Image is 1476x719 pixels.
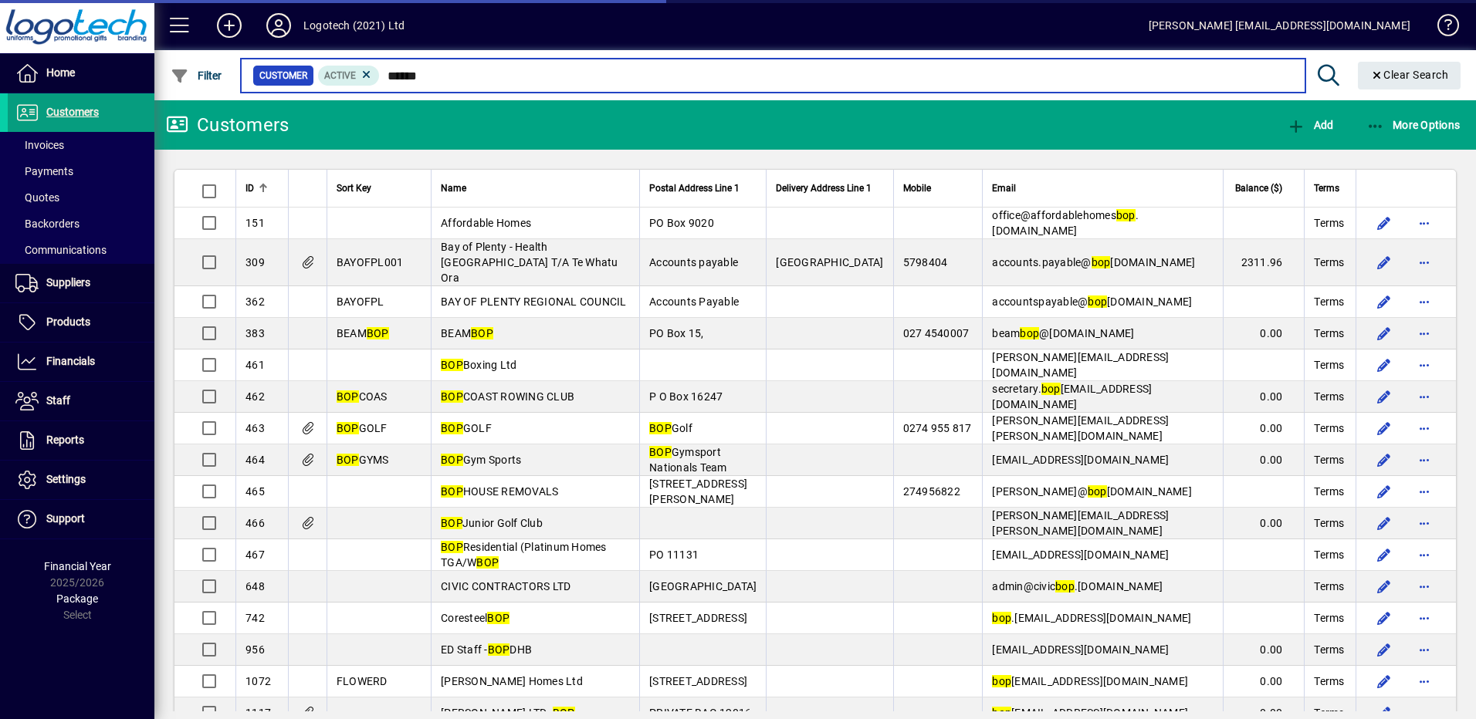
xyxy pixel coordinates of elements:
[1041,383,1061,395] em: bop
[1314,515,1344,531] span: Terms
[46,512,85,525] span: Support
[441,541,607,569] span: Residential (Platinum Homes TGA/W
[1412,384,1437,409] button: More options
[245,517,265,529] span: 466
[337,675,388,687] span: FLOWERD
[46,276,90,289] span: Suppliers
[8,303,154,342] a: Products
[1412,321,1437,346] button: More options
[488,643,510,656] em: BOP
[1314,673,1344,689] span: Terms
[1314,484,1344,499] span: Terms
[903,180,973,197] div: Mobile
[992,351,1169,379] span: [PERSON_NAME][EMAIL_ADDRESS][DOMAIN_NAME]
[441,390,574,403] span: COAST ROWING CLUB
[245,454,265,466] span: 464
[649,180,740,197] span: Postal Address Line 1
[1314,255,1344,270] span: Terms
[324,70,356,81] span: Active
[1372,542,1396,567] button: Edit
[1370,69,1449,81] span: Clear Search
[318,66,380,86] mat-chip: Activation Status: Active
[245,256,265,268] span: 309
[992,180,1214,197] div: Email
[44,560,111,572] span: Financial Year
[1314,389,1344,404] span: Terms
[1412,574,1437,599] button: More options
[1412,416,1437,441] button: More options
[245,359,265,371] span: 461
[776,256,883,268] span: [GEOGRAPHIC_DATA]
[337,422,359,434] em: BOP
[992,180,1016,197] span: Email
[1372,574,1396,599] button: Edit
[8,211,154,237] a: Backorders
[649,422,692,434] span: Golf
[1223,666,1304,697] td: 0.00
[1412,289,1437,314] button: More options
[1372,669,1396,694] button: Edit
[992,675,1188,687] span: [EMAIL_ADDRESS][DOMAIN_NAME]
[992,295,1192,308] span: accountspayable@ [DOMAIN_NAME]
[1287,119,1333,131] span: Add
[992,612,1011,624] em: bop
[992,675,1011,687] em: bop
[1116,209,1136,221] em: bop
[15,139,64,151] span: Invoices
[649,390,723,403] span: P O Box 16247
[1412,511,1437,535] button: More options
[1314,642,1344,657] span: Terms
[245,675,271,687] span: 1072
[1372,606,1396,630] button: Edit
[167,62,226,89] button: Filter
[1088,485,1107,498] em: bop
[441,217,531,229] span: Affordable Homes
[1412,447,1437,472] button: More options
[649,675,747,687] span: [STREET_ADDRESS]
[649,327,704,339] span: PO Box 15,
[649,612,747,624] span: [STREET_ADDRESS]
[1088,295,1107,308] em: bop
[245,327,265,339] span: 383
[245,180,254,197] span: ID
[166,113,289,137] div: Customers
[553,707,575,719] em: BOP
[1314,294,1344,309] span: Terms
[1314,452,1344,468] span: Terms
[367,327,389,339] em: BOP
[441,422,463,434] em: BOP
[1233,180,1296,197] div: Balance ($)
[1055,580,1075,592] em: bop
[1412,637,1437,662] button: More options
[8,343,154,381] a: Financials
[649,707,751,719] span: PRIVATE BAG 12016
[1283,111,1337,139] button: Add
[441,390,463,403] em: BOP
[441,454,463,466] em: BOP
[1314,610,1344,626] span: Terms
[245,485,265,498] span: 465
[441,180,466,197] span: Name
[441,422,492,434] span: GOLF
[441,295,627,308] span: BAY OF PLENTY REGIONAL COUNCIL
[303,13,405,38] div: Logotech (2021) Ltd
[15,165,73,177] span: Payments
[15,191,59,204] span: Quotes
[441,517,462,529] em: BOP
[337,422,388,434] span: GOLF
[205,12,254,39] button: Add
[337,327,389,339] span: BEAM
[1412,479,1437,504] button: More options
[1412,669,1437,694] button: More options
[1372,511,1396,535] button: Edit
[903,256,948,268] span: 5798404
[245,390,265,403] span: 462
[649,295,739,308] span: Accounts Payable
[992,414,1169,442] span: [PERSON_NAME][EMAIL_ADDRESS][PERSON_NAME][DOMAIN_NAME]
[649,256,738,268] span: Accounts payable
[1020,327,1039,339] em: bop
[441,485,463,498] em: BOP
[649,446,727,474] span: Gymsport Nationals Team
[337,454,389,466] span: GYMS
[8,237,154,263] a: Communications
